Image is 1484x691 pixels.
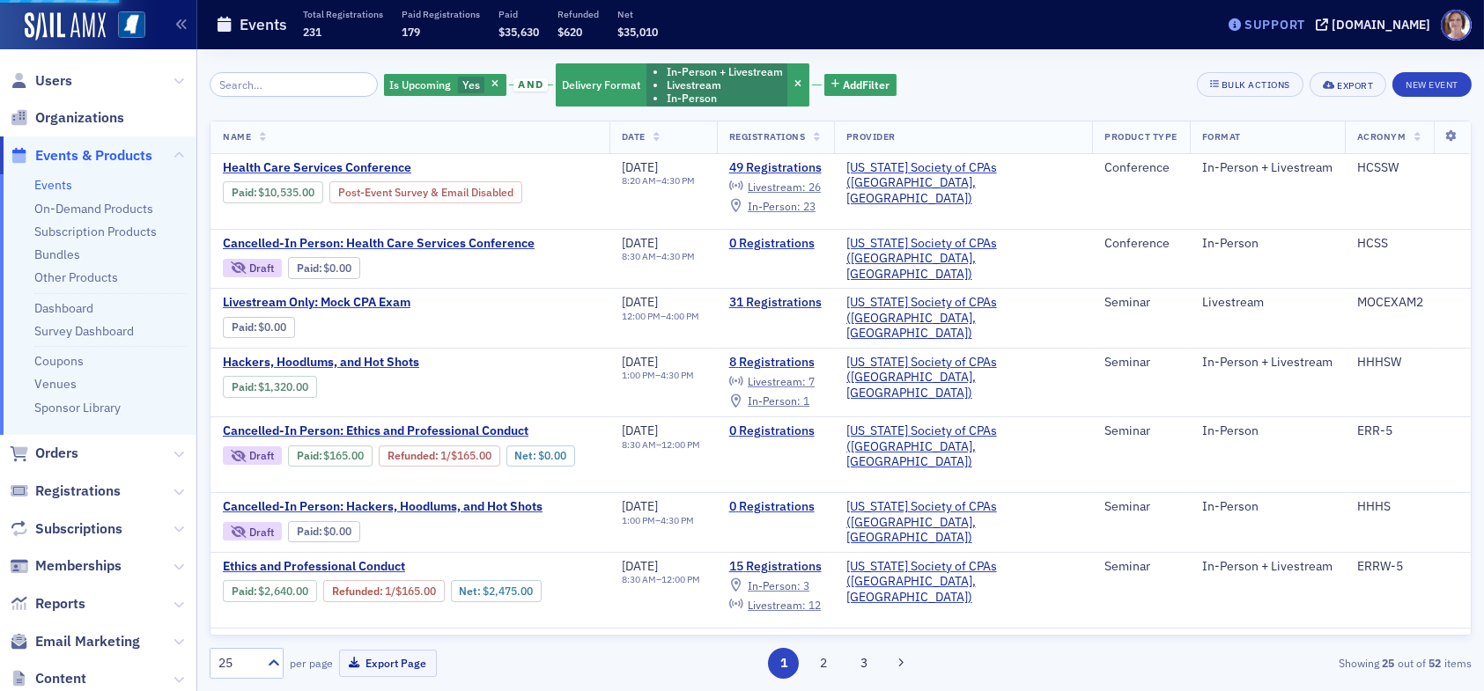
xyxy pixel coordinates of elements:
[259,380,309,393] span: $1,320.00
[297,449,324,462] span: :
[622,251,695,262] div: –
[259,186,315,199] span: $10,535.00
[1202,355,1333,371] div: In-Person + Livestream
[232,320,259,334] span: :
[323,580,444,601] div: Refunded: 17 - $264000
[557,8,599,20] p: Refunded
[223,160,597,176] a: Health Care Services Conference
[729,236,822,252] a: 0 Registrations
[1202,635,1333,651] div: In-Person + Livestream
[34,376,77,392] a: Venues
[666,310,699,322] time: 4:00 PM
[617,8,658,20] p: Net
[35,669,86,688] span: Content
[622,370,694,381] div: –
[808,374,815,388] span: 7
[1357,130,1406,143] span: Acronym
[223,355,519,371] a: Hackers, Hoodlums, and Hot Shots
[622,354,658,370] span: [DATE]
[622,174,656,187] time: 8:20 AM
[210,72,378,97] input: Search…
[748,598,806,612] span: Livestream :
[808,648,839,679] button: 2
[729,355,822,371] a: 8 Registrations
[106,11,145,41] a: View Homepage
[384,74,506,96] div: Yes
[459,584,483,598] span: Net :
[729,160,822,176] a: 49 Registrations
[288,521,360,542] div: Paid: 0 - $0
[303,25,321,39] span: 231
[10,632,140,651] a: Email Marketing
[846,559,1081,606] span: Mississippi Society of CPAs (Ridgeland, MS)
[729,130,806,143] span: Registrations
[803,578,809,592] span: 3
[240,14,287,35] h1: Events
[1392,76,1472,92] a: New Event
[35,519,122,539] span: Subscriptions
[339,650,437,677] button: Export Page
[324,449,365,462] span: $165.00
[35,594,85,614] span: Reports
[297,525,324,538] span: :
[622,310,661,322] time: 12:00 PM
[1104,499,1177,515] div: Seminar
[34,201,153,217] a: On-Demand Products
[622,159,658,175] span: [DATE]
[324,261,352,275] span: $0.00
[1104,130,1177,143] span: Product Type
[729,578,809,592] a: In-Person: 3
[223,423,528,439] span: Cancelled-In Person: Ethics and Professional Conduct
[846,295,1081,342] span: Mississippi Society of CPAs (Ridgeland, MS)
[824,74,897,96] button: AddFilter
[1357,423,1458,439] div: ERR-5
[324,525,352,538] span: $0.00
[35,632,140,651] span: Email Marketing
[451,449,491,462] span: $165.00
[846,559,1081,606] a: [US_STATE] Society of CPAs ([GEOGRAPHIC_DATA], [GEOGRAPHIC_DATA])
[506,445,575,467] div: Net: $0
[290,655,333,671] label: per page
[232,380,259,393] span: :
[223,559,597,575] a: Ethics and Professional Conduct
[288,257,360,278] div: Paid: 1 - $0
[514,449,538,462] span: Net :
[667,92,783,105] li: In-Person
[402,8,480,20] p: Paid Registrations
[622,573,656,585] time: 8:30 AM
[223,423,597,439] a: Cancelled-In Person: Ethics and Professional Conduct
[622,634,658,650] span: [DATE]
[297,261,319,275] a: Paid
[729,199,816,213] a: In-Person: 23
[223,559,519,575] span: Ethics and Professional Conduct
[35,108,124,128] span: Organizations
[803,199,816,213] span: 23
[768,648,799,679] button: 1
[34,177,72,193] a: Events
[35,556,122,576] span: Memberships
[729,559,822,575] a: 15 Registrations
[10,556,122,576] a: Memberships
[622,130,646,143] span: Date
[303,8,383,20] p: Total Registrations
[34,300,93,316] a: Dashboard
[846,130,896,143] span: Provider
[1104,236,1177,252] div: Conference
[748,199,801,213] span: In-Person :
[25,12,106,40] img: SailAMX
[808,180,821,194] span: 26
[483,584,533,598] span: $2,475.00
[729,635,822,651] a: 61 Registrations
[729,598,821,612] a: Livestream: 12
[513,78,548,92] span: and
[622,515,694,526] div: –
[622,438,656,451] time: 8:30 AM
[1202,236,1333,252] div: In-Person
[223,376,317,397] div: Paid: 10 - $132000
[1392,72,1472,97] button: New Event
[661,514,694,526] time: 4:30 PM
[1357,236,1458,252] div: HCSS
[846,236,1081,283] a: [US_STATE] Society of CPAs ([GEOGRAPHIC_DATA], [GEOGRAPHIC_DATA])
[223,446,282,465] div: Draft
